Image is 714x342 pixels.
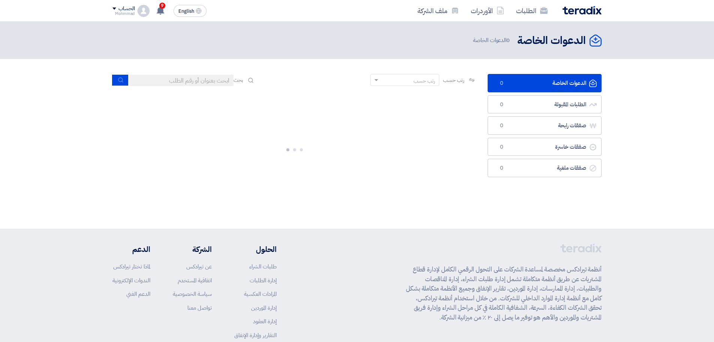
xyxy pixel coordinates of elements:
[178,276,212,285] a: اتفاقية المستخدم
[112,12,135,16] div: Mohmmad
[126,290,150,298] a: الدعم الفني
[187,304,212,312] a: تواصل معنا
[497,122,506,130] span: 0
[138,5,150,17] img: profile_test.png
[251,304,277,312] a: إدارة الموردين
[186,262,212,271] a: عن تيرادكس
[406,265,602,322] p: أنظمة تيرادكس مخصصة لمساعدة الشركات على التحول الرقمي الكامل لإدارة قطاع المشتريات عن طريق أنظمة ...
[159,3,165,9] span: 9
[234,76,243,84] span: بحث
[412,2,465,20] a: ملف الشركة
[234,244,277,255] li: الحلول
[443,76,464,84] span: رتب حسب
[174,5,207,17] button: English
[497,80,506,87] span: 0
[473,36,511,45] span: الدعوات الخاصة
[118,6,135,12] div: الحساب
[563,6,602,15] img: Teradix logo
[112,276,150,285] a: الندوات الإلكترونية
[244,290,277,298] a: المزادات العكسية
[253,317,277,325] a: إدارة العقود
[129,75,234,86] input: ابحث بعنوان أو رقم الطلب
[465,2,510,20] a: الأوردرات
[510,2,554,20] a: الطلبات
[112,244,150,255] li: الدعم
[497,164,506,172] span: 0
[488,95,602,114] a: الطلبات المقبولة0
[517,33,586,48] h2: الدعوات الخاصة
[249,262,277,271] a: طلبات الشراء
[488,159,602,177] a: صفقات ملغية0
[488,74,602,92] a: الدعوات الخاصة0
[234,331,277,339] a: التقارير وإدارة الإنفاق
[113,262,150,271] a: لماذا تختار تيرادكس
[488,138,602,156] a: صفقات خاسرة0
[497,143,506,151] span: 0
[173,244,212,255] li: الشركة
[497,101,506,108] span: 0
[413,77,435,85] div: رتب حسب
[506,36,510,44] span: 0
[250,276,277,285] a: إدارة الطلبات
[488,116,602,135] a: صفقات رابحة0
[173,290,212,298] a: سياسة الخصوصية
[178,9,194,14] span: English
